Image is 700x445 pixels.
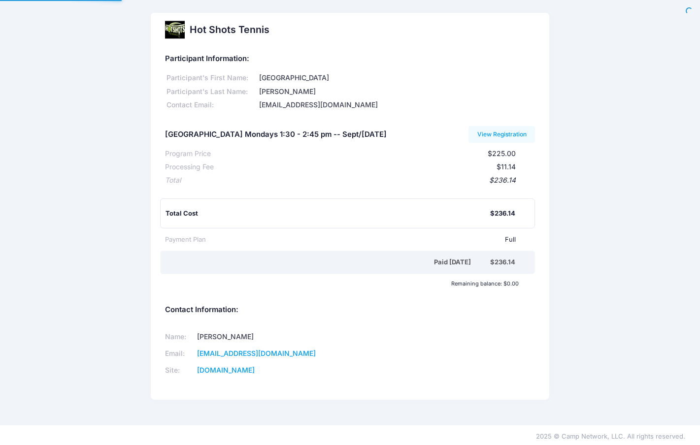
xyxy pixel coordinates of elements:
div: [EMAIL_ADDRESS][DOMAIN_NAME] [258,100,535,110]
a: View Registration [468,126,535,143]
div: Total Cost [166,209,490,219]
div: Participant's First Name: [165,73,258,83]
div: Payment Plan [165,235,206,245]
div: Participant's Last Name: [165,87,258,97]
div: Total [165,175,181,186]
td: Name: [165,329,194,346]
div: Full [206,235,516,245]
a: [EMAIL_ADDRESS][DOMAIN_NAME] [197,349,316,357]
td: Email: [165,346,194,362]
div: Remaining balance: $0.00 [160,281,524,286]
td: Site: [165,362,194,379]
span: $225.00 [488,149,516,158]
div: Program Price [165,149,211,159]
div: Paid [DATE] [167,257,490,267]
h5: Participant Information: [165,55,535,64]
a: [DOMAIN_NAME] [197,366,255,374]
div: $236.14 [181,175,516,186]
div: $11.14 [214,162,516,172]
h2: Hot Shots Tennis [190,24,269,35]
div: Contact Email: [165,100,258,110]
div: [PERSON_NAME] [258,87,535,97]
div: Processing Fee [165,162,214,172]
h5: [GEOGRAPHIC_DATA] Mondays 1:30 - 2:45 pm -- Sept/[DATE] [165,130,387,139]
div: $236.14 [490,209,515,219]
td: [PERSON_NAME] [194,329,337,346]
div: $236.14 [490,257,515,267]
div: [GEOGRAPHIC_DATA] [258,73,535,83]
h5: Contact Information: [165,306,535,315]
span: 2025 © Camp Network, LLC. All rights reserved. [536,432,685,440]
